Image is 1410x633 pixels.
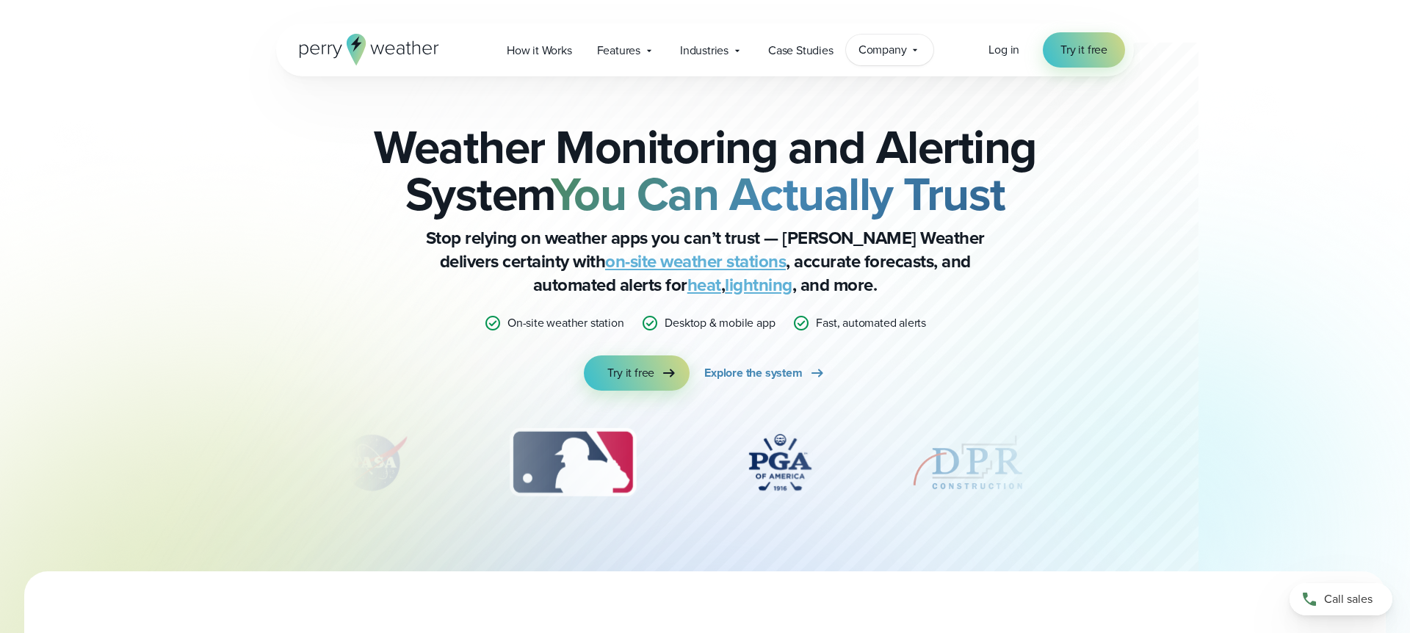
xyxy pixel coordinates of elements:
p: Desktop & mobile app [665,314,775,332]
div: 3 of 12 [495,426,650,499]
div: 2 of 12 [322,426,424,499]
span: Log in [988,41,1019,58]
h2: Weather Monitoring and Alerting System [350,123,1060,217]
span: How it Works [507,42,572,59]
span: Features [597,42,640,59]
a: Call sales [1290,583,1392,615]
div: 5 of 12 [909,426,1027,499]
span: Company [858,41,907,59]
div: 4 of 12 [721,426,839,499]
p: Stop relying on weather apps you can’t trust — [PERSON_NAME] Weather delivers certainty with , ac... [411,226,999,297]
p: Fast, automated alerts [816,314,926,332]
img: DPR-Construction.svg [909,426,1027,499]
span: Case Studies [768,42,834,59]
span: Explore the system [704,364,802,382]
span: Industries [680,42,728,59]
a: on-site weather stations [605,248,786,275]
img: MLB.svg [495,426,650,499]
span: Try it free [1060,41,1107,59]
span: Try it free [607,364,654,382]
span: Call sales [1324,590,1373,608]
p: On-site weather station [507,314,623,332]
img: NASA.svg [322,426,424,499]
a: lightning [725,272,792,298]
a: Log in [988,41,1019,59]
strong: You Can Actually Trust [551,159,1005,228]
img: PGA.svg [721,426,839,499]
a: heat [687,272,721,298]
a: How it Works [494,35,585,65]
a: Try it free [1043,32,1125,68]
div: slideshow [350,426,1060,507]
a: Case Studies [756,35,846,65]
a: Try it free [584,355,690,391]
a: Explore the system [704,355,825,391]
